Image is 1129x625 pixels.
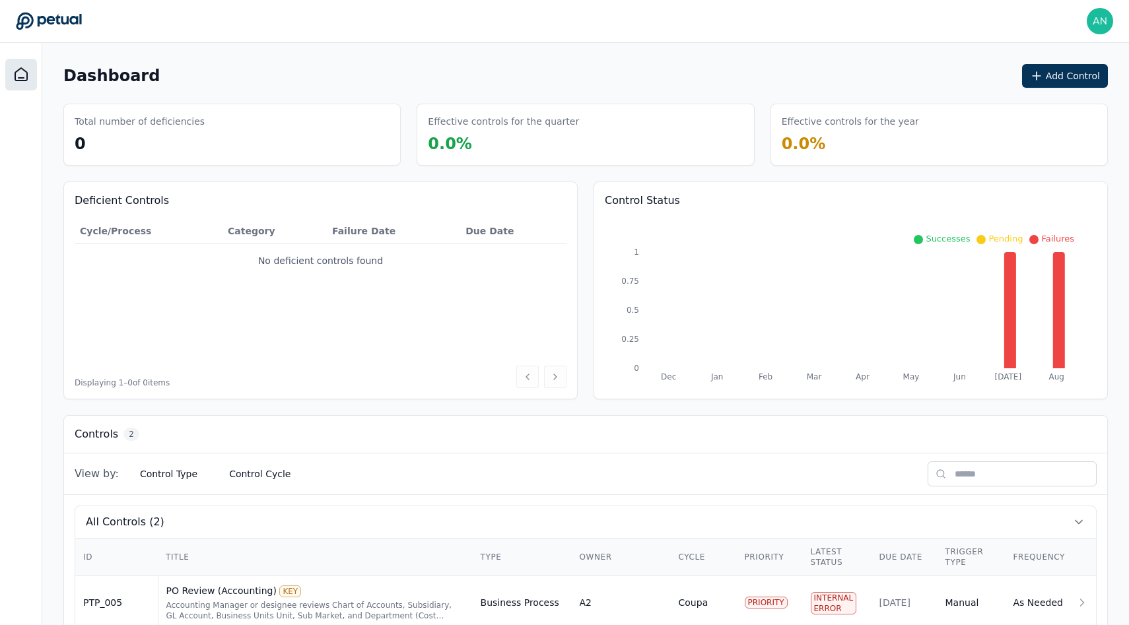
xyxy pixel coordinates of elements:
[605,193,1097,209] h3: Control Status
[75,539,158,576] th: ID
[75,466,119,482] span: View by:
[279,585,301,597] div: KEY
[86,514,164,530] span: All Controls (2)
[879,596,930,609] div: [DATE]
[953,372,966,381] tspan: Jun
[428,135,472,153] span: 0.0 %
[572,539,671,576] th: Owner
[75,378,170,388] span: Displaying 1– 0 of 0 items
[75,426,118,442] h3: Controls
[811,592,857,614] div: Internal Error
[16,12,82,30] a: Go to Dashboard
[807,372,822,381] tspan: Mar
[1049,372,1064,381] tspan: Aug
[75,506,1096,538] button: All Controls (2)
[903,372,920,381] tspan: May
[782,115,919,128] h3: Effective controls for the year
[158,539,473,576] th: Title
[710,372,724,381] tspan: Jan
[872,539,938,576] th: Due Date
[661,372,676,381] tspan: Dec
[782,135,826,153] span: 0.0 %
[1041,234,1074,244] span: Failures
[737,539,803,576] th: Priority
[621,335,639,344] tspan: 0.25
[5,59,37,90] a: Dashboard
[75,219,222,244] th: Cycle/Process
[123,428,139,441] span: 2
[1022,64,1108,88] button: Add Control
[621,277,639,286] tspan: 0.75
[75,244,566,279] td: No deficient controls found
[75,193,566,209] h3: Deficient Controls
[745,597,788,609] div: PRIORITY
[679,596,708,609] div: Coupa
[166,600,465,621] div: Accounting Manager or designee reviews Chart of Accounts, Subsidiary, GL Account, Business Units ...
[759,372,772,381] tspan: Feb
[671,539,737,576] th: Cycle
[634,364,639,373] tspan: 0
[327,219,460,244] th: Failure Date
[222,219,327,244] th: Category
[129,462,208,486] button: Control Type
[473,539,572,576] th: Type
[988,234,1023,244] span: Pending
[219,462,301,486] button: Control Cycle
[460,219,566,244] th: Due Date
[926,234,970,244] span: Successes
[634,247,639,257] tspan: 1
[1087,8,1113,34] img: andrew+doordash@petual.ai
[938,539,1006,576] th: Trigger Type
[1005,539,1073,576] th: Frequency
[428,115,579,128] h3: Effective controls for the quarter
[75,135,86,153] span: 0
[803,539,872,576] th: Latest Status
[627,306,639,315] tspan: 0.5
[166,584,465,597] div: PO Review (Accounting)
[63,65,160,86] h1: Dashboard
[75,115,205,128] h3: Total number of deficiencies
[995,372,1022,381] tspan: [DATE]
[580,596,592,609] div: A2
[856,372,870,381] tspan: Apr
